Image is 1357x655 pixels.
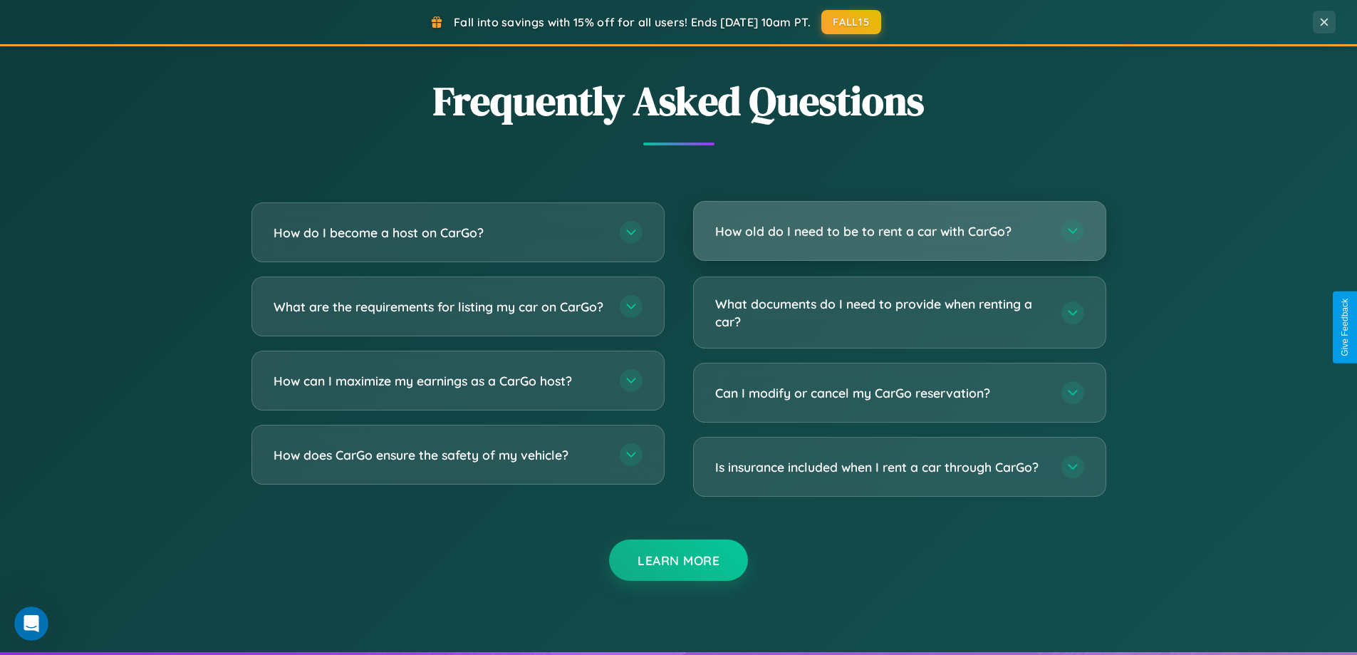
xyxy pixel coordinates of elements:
[14,607,48,641] iframe: Intercom live chat
[821,10,881,34] button: FALL15
[251,73,1106,128] h2: Frequently Asked Questions
[715,295,1047,330] h3: What documents do I need to provide when renting a car?
[715,222,1047,240] h3: How old do I need to be to rent a car with CarGo?
[715,384,1047,402] h3: Can I modify or cancel my CarGo reservation?
[274,372,605,390] h3: How can I maximize my earnings as a CarGo host?
[609,540,748,581] button: Learn More
[1340,299,1350,356] div: Give Feedback
[454,15,811,29] span: Fall into savings with 15% off for all users! Ends [DATE] 10am PT.
[274,224,605,242] h3: How do I become a host on CarGo?
[274,298,605,316] h3: What are the requirements for listing my car on CarGo?
[274,446,605,464] h3: How does CarGo ensure the safety of my vehicle?
[715,458,1047,476] h3: Is insurance included when I rent a car through CarGo?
